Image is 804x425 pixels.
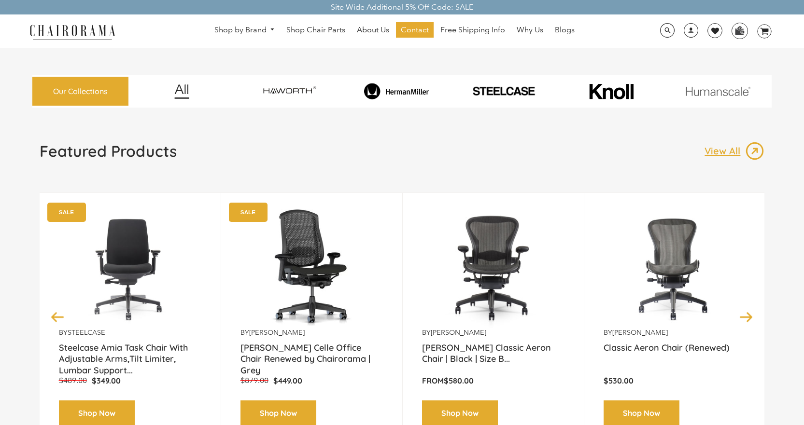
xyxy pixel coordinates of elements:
[555,25,575,35] span: Blogs
[24,23,121,40] img: chairorama
[604,342,746,366] a: Classic Aeron Chair (Renewed)
[238,80,341,102] img: image_7_14f0750b-d084-457f-979a-a1ab9f6582c4.png
[68,328,105,337] a: Steelcase
[59,207,201,328] a: Amia Chair by chairorama.com Renewed Amia Chair chairorama.com
[732,23,747,38] img: WhatsApp_Image_2024-07-12_at_16.23.01.webp
[59,207,201,328] img: Amia Chair by chairorama.com
[273,376,302,385] span: $449.00
[240,207,383,328] img: Herman Miller Celle Office Chair Renewed by Chairorama | Grey - chairorama
[155,84,209,99] img: image_12.png
[550,22,579,38] a: Blogs
[422,376,564,386] p: From
[40,141,177,168] a: Featured Products
[59,328,201,337] p: by
[357,25,389,35] span: About Us
[352,22,394,38] a: About Us
[396,22,434,38] a: Contact
[240,376,268,385] span: $879.00
[345,83,448,99] img: image_8_173eb7e0-7579-41b4-bc8e-4ba0b8ba93e8.png
[240,207,383,328] a: Herman Miller Celle Office Chair Renewed by Chairorama | Grey - chairorama Herman Miller Celle Of...
[604,328,746,337] p: by
[249,328,305,337] a: [PERSON_NAME]
[612,328,668,337] a: [PERSON_NAME]
[422,207,564,328] a: Herman Miller Classic Aeron Chair | Black | Size B (Renewed) - chairorama Herman Miller Classic A...
[440,25,505,35] span: Free Shipping Info
[604,207,746,328] a: Classic Aeron Chair (Renewed) - chairorama Classic Aeron Chair (Renewed) - chairorama
[431,328,486,337] a: [PERSON_NAME]
[286,25,345,35] span: Shop Chair Parts
[738,308,755,325] button: Next
[422,342,564,366] a: [PERSON_NAME] Classic Aeron Chair | Black | Size B...
[422,328,564,337] p: by
[604,207,746,328] img: Classic Aeron Chair (Renewed) - chairorama
[162,22,627,40] nav: DesktopNavigation
[444,376,474,385] span: $580.00
[59,376,87,385] span: $489.00
[210,23,280,38] a: Shop by Brand
[705,141,764,161] a: View All
[92,376,121,385] span: $349.00
[517,25,543,35] span: Why Us
[705,145,745,157] p: View All
[49,308,66,325] button: Previous
[433,207,553,328] img: Herman Miller Classic Aeron Chair | Black | Size B (Renewed) - chairorama
[666,86,770,96] img: image_11.png
[604,376,634,385] span: $530.00
[745,141,764,161] img: image_13.png
[40,141,177,161] h1: Featured Products
[240,209,255,215] text: SALE
[436,22,510,38] a: Free Shipping Info
[58,209,73,215] text: SALE
[567,82,655,100] img: image_10_1.png
[512,22,548,38] a: Why Us
[240,342,383,366] a: [PERSON_NAME] Celle Office Chair Renewed by Chairorama | Grey
[32,77,128,106] a: Our Collections
[452,85,555,97] img: PHOTO-2024-07-09-00-53-10-removebg-preview.png
[401,25,429,35] span: Contact
[282,22,350,38] a: Shop Chair Parts
[240,328,383,337] p: by
[59,342,201,366] a: Steelcase Amia Task Chair With Adjustable Arms,Tilt Limiter, Lumbar Support...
